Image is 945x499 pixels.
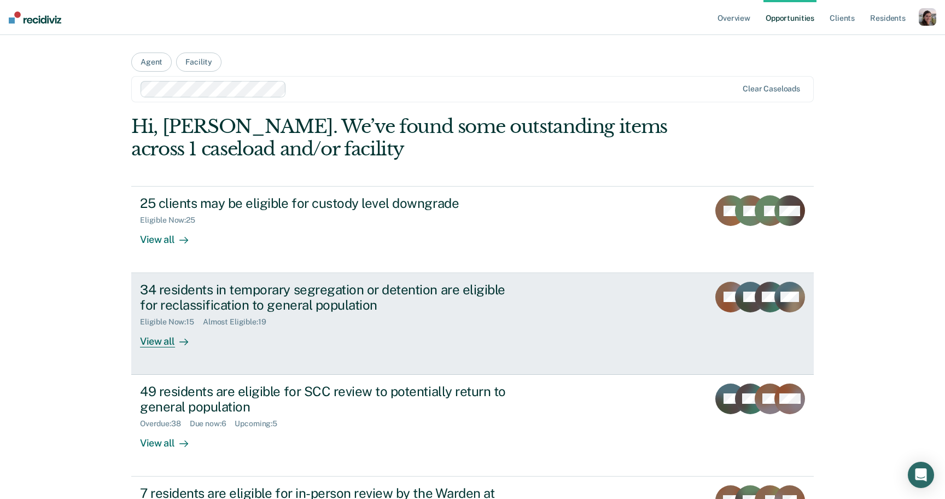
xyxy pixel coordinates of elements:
div: Clear caseloads [743,84,800,94]
button: Facility [176,53,221,72]
div: View all [140,327,201,348]
div: Almost Eligible : 19 [203,317,275,327]
a: 25 clients may be eligible for custody level downgradeEligible Now:25View all [131,186,814,272]
div: Upcoming : 5 [235,419,286,428]
div: Overdue : 38 [140,419,190,428]
img: Recidiviz [9,11,61,24]
div: Due now : 6 [190,419,235,428]
div: View all [140,428,201,450]
div: Open Intercom Messenger [908,462,934,488]
div: Hi, [PERSON_NAME]. We’ve found some outstanding items across 1 caseload and/or facility [131,115,677,160]
div: Eligible Now : 25 [140,216,204,225]
div: 25 clients may be eligible for custody level downgrade [140,195,524,211]
div: Eligible Now : 15 [140,317,203,327]
div: View all [140,225,201,246]
div: 34 residents in temporary segregation or detention are eligible for reclassification to general p... [140,282,524,314]
button: Agent [131,53,172,72]
div: 49 residents are eligible for SCC review to potentially return to general population [140,384,524,415]
a: 34 residents in temporary segregation or detention are eligible for reclassification to general p... [131,273,814,375]
a: 49 residents are eligible for SCC review to potentially return to general populationOverdue:38Due... [131,375,814,477]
